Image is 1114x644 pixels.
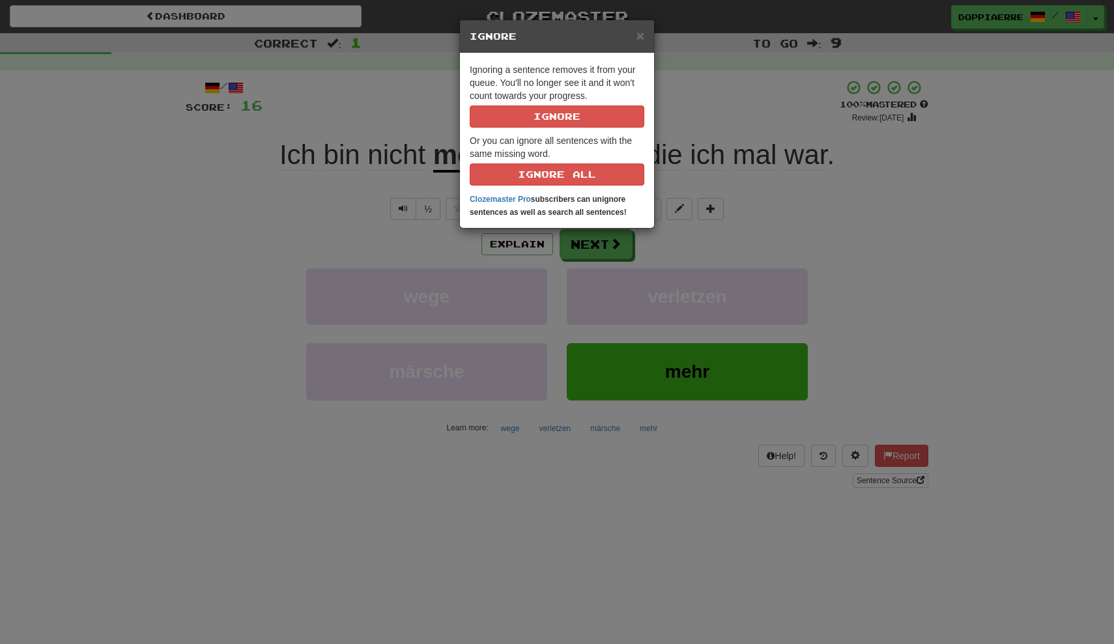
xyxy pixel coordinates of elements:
[470,195,627,217] strong: subscribers can unignore sentences as well as search all sentences!
[470,30,644,43] h5: Ignore
[470,195,531,204] a: Clozemaster Pro
[470,134,644,186] p: Or you can ignore all sentences with the same missing word.
[470,105,644,128] button: Ignore
[470,163,644,186] button: Ignore All
[470,63,644,128] p: Ignoring a sentence removes it from your queue. You'll no longer see it and it won't count toward...
[636,28,644,43] span: ×
[636,29,644,42] button: Close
